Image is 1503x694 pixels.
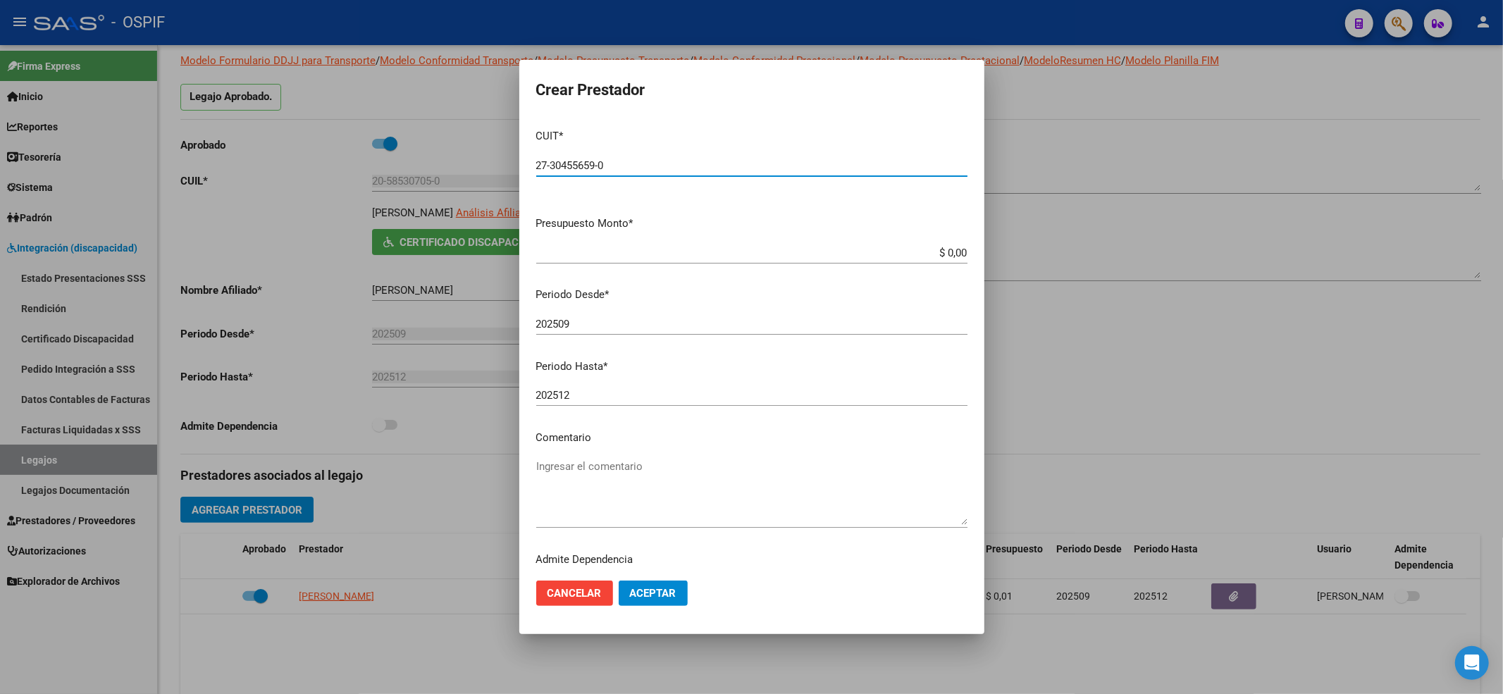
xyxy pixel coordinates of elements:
p: CUIT [536,128,967,144]
button: Aceptar [619,581,688,606]
p: Periodo Hasta [536,359,967,375]
span: Aceptar [630,587,676,600]
p: Admite Dependencia [536,552,967,568]
p: Comentario [536,430,967,446]
p: Periodo Desde [536,287,967,303]
div: Open Intercom Messenger [1455,646,1489,680]
button: Cancelar [536,581,613,606]
h2: Crear Prestador [536,77,967,104]
p: Presupuesto Monto [536,216,967,232]
span: Cancelar [548,587,602,600]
